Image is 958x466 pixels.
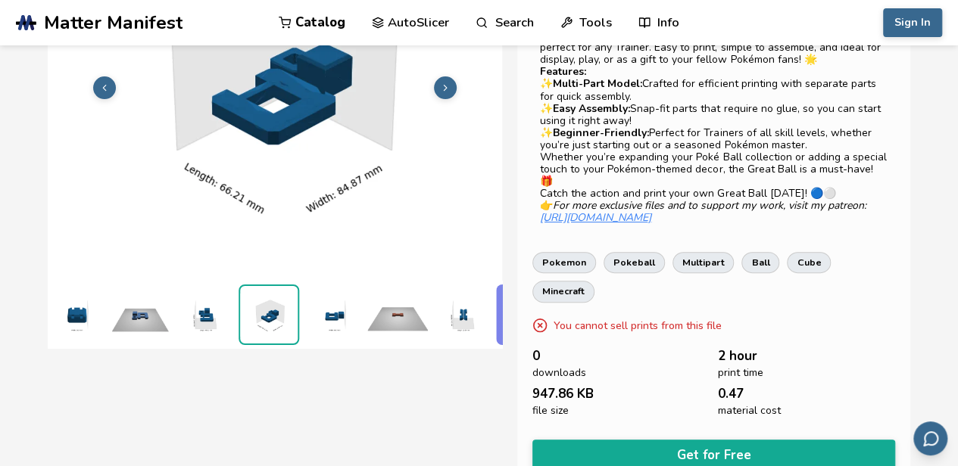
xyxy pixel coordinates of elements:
[532,367,586,379] span: downloads
[883,8,942,37] button: Sign In
[540,64,586,79] strong: Features:
[553,101,630,116] strong: Easy Assembly:
[110,284,170,345] img: 1_Print_Preview
[672,252,734,273] a: multipart
[540,151,888,200] p: Whether you’re expanding your Poké Ball collection or adding a special touch to your Pokémon-them...
[432,284,492,345] img: 2_3D_Dimensions
[540,66,888,151] p: ✨ Crafted for efficient printing with separate parts for quick assembly. ✨ Snap-fit parts that re...
[741,252,779,273] a: ball
[44,12,183,33] span: Matter Manifest
[553,126,649,140] strong: Beginner-Friendly:
[240,286,298,343] img: 1_3D_Dimensions
[45,284,106,345] img: 4_3D_Dimensions
[532,387,594,401] span: 947.86 KB
[540,210,651,225] a: [URL][DOMAIN_NAME]
[718,349,757,363] span: 2 hour
[532,252,596,273] a: pokemon
[554,318,722,334] p: You cannot sell prints from this file
[532,349,540,363] span: 0
[718,367,763,379] span: print time
[532,405,569,417] span: file size
[718,387,744,401] span: 0.47
[787,252,831,273] a: cube
[532,281,594,302] a: minecraft
[718,405,781,417] span: material cost
[367,284,428,345] img: 2_Print_Preview
[913,421,947,455] button: Send feedback via email
[174,284,235,345] img: 1_3D_Dimensions
[540,200,888,224] p: 👉
[553,76,642,91] strong: Multi-Part Model:
[303,284,364,345] img: 1_3D_Dimensions
[604,252,665,273] a: pokeball
[553,198,866,213] em: For more exclusive files and to support my work, visit my patreon:
[540,5,888,66] p: Step up your Pokémon game with the iconic Great Ball! This upgraded version of the standard Poké ...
